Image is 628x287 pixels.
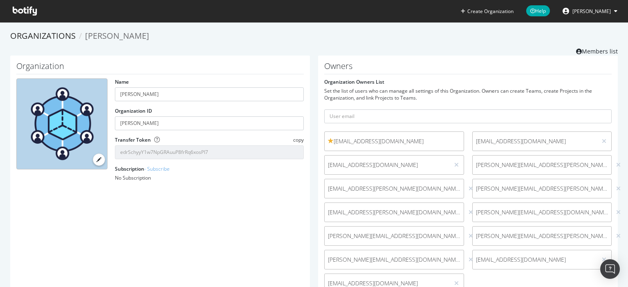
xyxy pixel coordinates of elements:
[115,78,129,85] label: Name
[115,136,151,143] label: Transfer Token
[526,5,550,16] span: Help
[115,107,152,114] label: Organization ID
[476,208,608,216] span: [PERSON_NAME][EMAIL_ADDRESS][DOMAIN_NAME]
[85,30,149,41] span: [PERSON_NAME]
[460,7,514,15] button: Create Organization
[476,232,608,240] span: [PERSON_NAME][EMAIL_ADDRESS][PERSON_NAME][DOMAIN_NAME]
[328,137,460,145] span: [EMAIL_ADDRESS][DOMAIN_NAME]
[476,161,608,169] span: [PERSON_NAME][EMAIL_ADDRESS][PERSON_NAME][DOMAIN_NAME]
[328,161,446,169] span: [EMAIL_ADDRESS][DOMAIN_NAME]
[576,45,618,56] a: Members list
[115,87,304,101] input: name
[476,137,594,145] span: [EMAIL_ADDRESS][DOMAIN_NAME]
[328,232,460,240] span: [PERSON_NAME][EMAIL_ADDRESS][DOMAIN_NAME]
[115,174,304,181] div: No Subscription
[476,185,608,193] span: [PERSON_NAME][EMAIL_ADDRESS][PERSON_NAME][DOMAIN_NAME]
[16,62,304,74] h1: Organization
[115,165,170,172] label: Subscription
[10,30,618,42] ol: breadcrumbs
[324,78,384,85] label: Organization Owners List
[10,30,76,41] a: Organizations
[324,109,612,123] input: User email
[324,87,612,101] div: Set the list of users who can manage all settings of this Organization. Owners can create Teams, ...
[115,116,304,130] input: Organization ID
[328,208,460,216] span: [EMAIL_ADDRESS][PERSON_NAME][DOMAIN_NAME]
[600,259,620,279] div: Open Intercom Messenger
[324,62,612,74] h1: Owners
[144,165,170,172] a: - Subscribe
[293,136,304,143] span: copy
[556,4,624,18] button: [PERSON_NAME]
[328,256,460,264] span: [PERSON_NAME][EMAIL_ADDRESS][DOMAIN_NAME]
[572,8,611,15] span: Christine Ullmann
[328,185,460,193] span: [EMAIL_ADDRESS][PERSON_NAME][DOMAIN_NAME]
[476,256,594,264] span: [EMAIL_ADDRESS][DOMAIN_NAME]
